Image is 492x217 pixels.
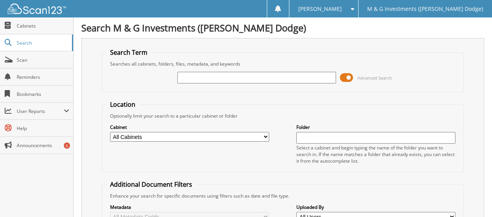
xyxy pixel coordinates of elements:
img: scan123-logo-white.svg [8,3,66,14]
span: Scan [17,57,69,63]
span: Advanced Search [357,75,392,81]
div: Enhance your search for specific documents using filters such as date and file type. [106,193,459,199]
div: Select a cabinet and begin typing the name of the folder you want to search in. If the name match... [296,144,455,164]
div: Searches all cabinets, folders, files, metadata, and keywords [106,61,459,67]
div: Optionally limit your search to a particular cabinet or folder [106,113,459,119]
label: Metadata [110,204,269,210]
legend: Search Term [106,48,151,57]
span: Announcements [17,142,69,149]
label: Folder [296,124,455,130]
span: Bookmarks [17,91,69,97]
span: [PERSON_NAME] [298,7,342,11]
label: Cabinet [110,124,269,130]
span: Search [17,40,68,46]
legend: Additional Document Filters [106,180,196,189]
iframe: Chat Widget [453,180,492,217]
div: 6 [64,142,70,149]
span: Help [17,125,69,132]
h1: Search M & G Investments ([PERSON_NAME] Dodge) [81,21,484,34]
legend: Location [106,100,139,109]
span: User Reports [17,108,64,115]
span: Cabinets [17,23,69,29]
span: Reminders [17,74,69,80]
label: Uploaded By [296,204,455,210]
span: M & G Investments ([PERSON_NAME] Dodge) [367,7,483,11]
